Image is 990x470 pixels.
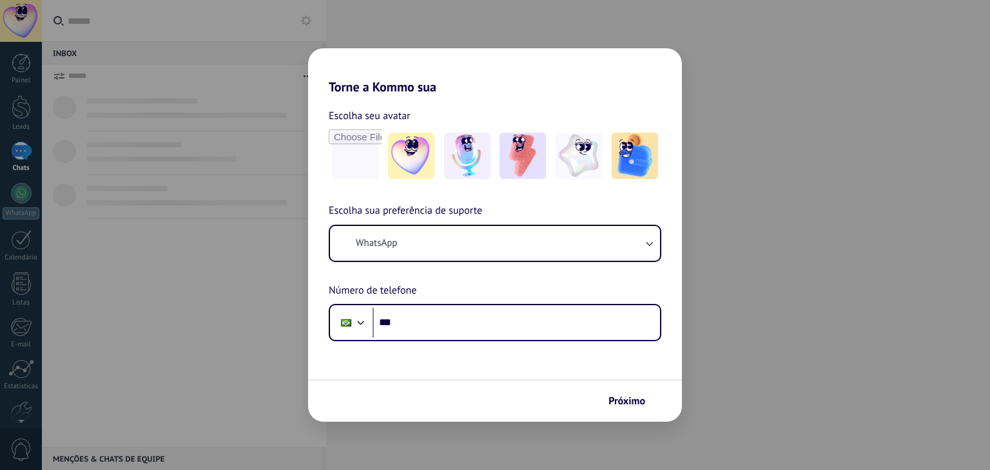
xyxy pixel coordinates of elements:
[329,108,411,124] span: Escolha seu avatar
[608,397,645,406] span: Próximo
[612,133,658,179] img: -5.jpeg
[444,133,490,179] img: -2.jpeg
[330,226,660,261] button: WhatsApp
[329,203,482,220] span: Escolha sua preferência de suporte
[603,390,663,412] button: Próximo
[500,133,546,179] img: -3.jpeg
[356,237,397,250] span: WhatsApp
[334,309,358,336] div: Brazil: + 55
[556,133,602,179] img: -4.jpeg
[308,48,682,95] h2: Torne a Kommo sua
[388,133,434,179] img: -1.jpeg
[329,283,416,299] span: Número de telefone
